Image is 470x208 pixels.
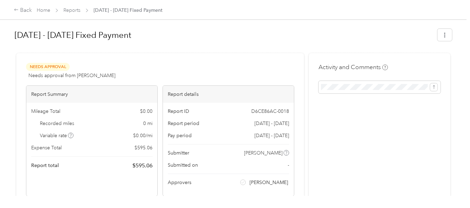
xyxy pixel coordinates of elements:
h4: Activity and Comments [319,63,388,72]
div: Report details [163,86,294,103]
span: D6CE86AC-0018 [251,108,289,115]
a: Home [37,7,50,13]
span: 0 mi [143,120,153,127]
span: Expense Total [31,144,62,151]
span: Submitter [168,149,189,157]
span: $ 595.06 [132,161,153,170]
a: Reports [63,7,80,13]
span: [DATE] - [DATE] Fixed Payment [94,7,163,14]
span: Report ID [168,108,189,115]
span: Report total [31,162,59,169]
span: $ 595.06 [134,144,153,151]
div: Back [14,6,32,15]
span: Report period [168,120,199,127]
span: - [288,161,289,169]
span: Pay period [168,132,192,139]
span: Needs Approval [26,63,70,71]
span: [PERSON_NAME] [244,149,282,157]
span: [PERSON_NAME] [250,179,288,186]
span: Mileage Total [31,108,60,115]
span: Needs approval from [PERSON_NAME] [28,72,115,79]
span: Approvers [168,179,191,186]
iframe: Everlance-gr Chat Button Frame [431,169,470,208]
span: $ 0.00 [140,108,153,115]
span: Recorded miles [40,120,74,127]
span: Submitted on [168,161,198,169]
span: [DATE] - [DATE] [254,120,289,127]
span: Variable rate [40,132,74,139]
h1: Oct 1 - 31, 2025 Fixed Payment [15,27,433,43]
div: Report Summary [26,86,157,103]
span: [DATE] - [DATE] [254,132,289,139]
span: $ 0.00 / mi [133,132,153,139]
